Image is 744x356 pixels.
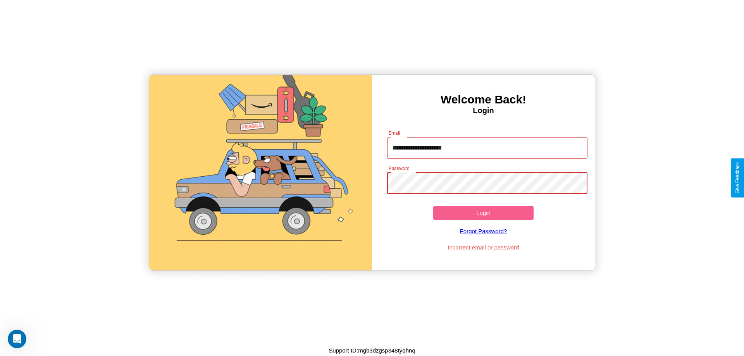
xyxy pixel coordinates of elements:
label: Password [389,165,409,172]
h3: Welcome Back! [372,93,595,106]
p: Support ID: mgb3dzgsp348tyqhnq [329,345,415,356]
h4: Login [372,106,595,115]
iframe: Intercom live chat [8,330,26,348]
label: Email [389,130,401,136]
img: gif [149,75,372,270]
p: Incorrect email or password [383,242,584,253]
button: Login [433,206,534,220]
div: Give Feedback [735,162,740,194]
a: Forgot Password? [383,220,584,242]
